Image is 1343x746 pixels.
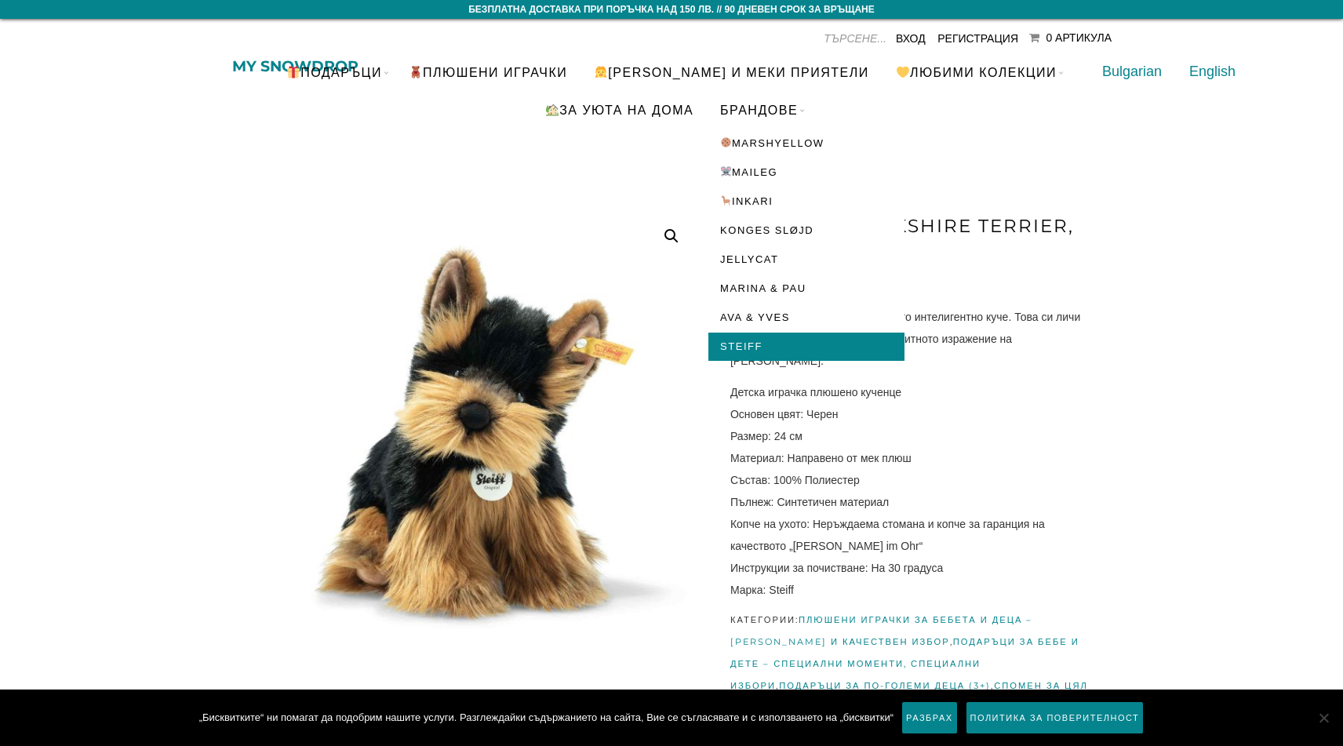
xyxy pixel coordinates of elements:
div: 0 Артикула [1046,31,1112,44]
img: 💛 [897,66,909,78]
a: Любими Колекции [884,53,1068,91]
a: Подаръци за по-големи деца (3+) [779,680,991,691]
a: Ava & Yves [708,304,904,332]
a: Разбрах [901,701,957,734]
p: Йоркширският териер е едно много интелигентно куче. Това си личи веднага, когато погледнете любоп... [730,306,1091,372]
a: Подаръци [275,53,394,91]
h1: Herkules Yorkshire Terrier, 24 см, Steiff [730,211,1091,263]
img: 🏡 [546,104,559,116]
a: Политика за поверителност [966,701,1145,734]
a: Maileg [708,158,904,187]
a: Bulgarian [1102,64,1162,79]
a: [PERSON_NAME] и меки приятели [582,53,881,91]
a: My snowdrop [232,60,358,72]
span: Категории: , , , [730,609,1091,719]
img: 🧸 [409,66,422,78]
a: INKARI [708,187,904,216]
a: БРАНДОВЕ [708,91,810,129]
a: Marshyellow [708,129,904,158]
a: Плюшени играчки за бебета и деца – [PERSON_NAME] и качествен избор [730,614,1033,647]
span: „Бисквитките“ ни помагат да подобрим нашите услуги. Разглеждайки съдържанието на сайта, Вие се съ... [199,710,894,726]
a: Подаръци за бебе и дете – специални моменти, специални избори [730,636,1079,691]
img: 👧 [595,66,607,78]
a: За уюта на дома [533,91,705,129]
img: 🐭 [721,166,731,176]
a: English [1189,64,1236,79]
a: Marina & Pau [708,275,904,303]
img: 🎁 [287,66,300,78]
a: 0 Артикула [1029,31,1112,44]
a: STEIFF [708,333,904,361]
a: Konges Sløjd [708,217,904,245]
a: Вход Регистрация [896,32,1018,45]
p: Детска играчка плюшено кученце Основен цвят: Черен Размер: 24 см Материал: Направено от мек плюш ... [730,381,1091,601]
a: ПЛЮШЕНИ ИГРАЧКИ [397,53,579,91]
span: No [1316,710,1331,726]
p: Изчерпан [730,275,1091,297]
img: 🍪 [721,137,731,147]
img: 🦙 [721,195,731,206]
a: Jellycat [708,246,904,274]
input: ТЪРСЕНЕ... [769,27,886,50]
